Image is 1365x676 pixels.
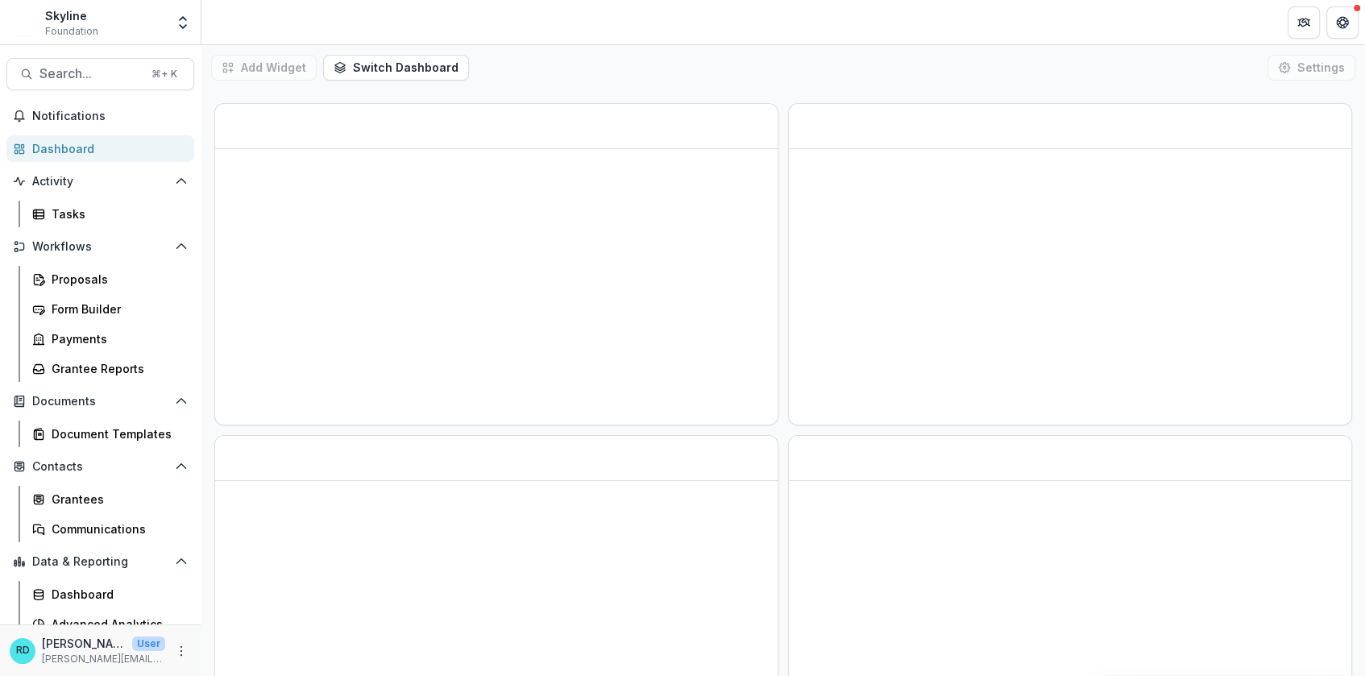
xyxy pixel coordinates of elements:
button: Open Activity [6,168,194,194]
a: Grantee Reports [26,355,194,382]
a: Proposals [26,266,194,292]
div: Dashboard [32,140,181,157]
span: Contacts [32,460,168,474]
button: Partners [1288,6,1320,39]
nav: breadcrumb [208,10,276,34]
a: Dashboard [6,135,194,162]
p: [PERSON_NAME][EMAIL_ADDRESS][DOMAIN_NAME] [42,652,165,666]
button: Notifications [6,103,194,129]
span: Data & Reporting [32,555,168,569]
a: Communications [26,516,194,542]
button: Open Contacts [6,454,194,479]
p: [PERSON_NAME] [42,635,126,652]
button: Open Data & Reporting [6,549,194,574]
p: User [132,637,165,651]
button: Add Widget [211,55,317,81]
button: Open Workflows [6,234,194,259]
a: Advanced Analytics [26,611,194,637]
a: Form Builder [26,296,194,322]
div: Advanced Analytics [52,616,181,632]
div: Tasks [52,205,181,222]
button: Open Documents [6,388,194,414]
div: Dashboard [52,586,181,603]
a: Tasks [26,201,194,227]
div: Payments [52,330,181,347]
div: Communications [52,520,181,537]
a: Payments [26,326,194,352]
div: Grantees [52,491,181,508]
div: Proposals [52,271,181,288]
button: Settings [1267,55,1355,81]
div: Form Builder [52,301,181,317]
div: Raquel Donoso [16,645,30,656]
a: Document Templates [26,421,194,447]
span: Foundation [45,24,98,39]
a: Grantees [26,486,194,512]
button: More [172,641,191,661]
span: Notifications [32,110,188,123]
span: Activity [32,175,168,189]
span: Search... [39,66,142,81]
div: Grantee Reports [52,360,181,377]
button: Search... [6,58,194,90]
div: Document Templates [52,425,181,442]
div: Skyline [45,7,98,24]
span: Workflows [32,240,168,254]
button: Get Help [1326,6,1359,39]
a: Dashboard [26,581,194,608]
button: Switch Dashboard [323,55,469,81]
span: Documents [32,395,168,409]
div: ⌘ + K [148,65,180,83]
button: Open entity switcher [172,6,194,39]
